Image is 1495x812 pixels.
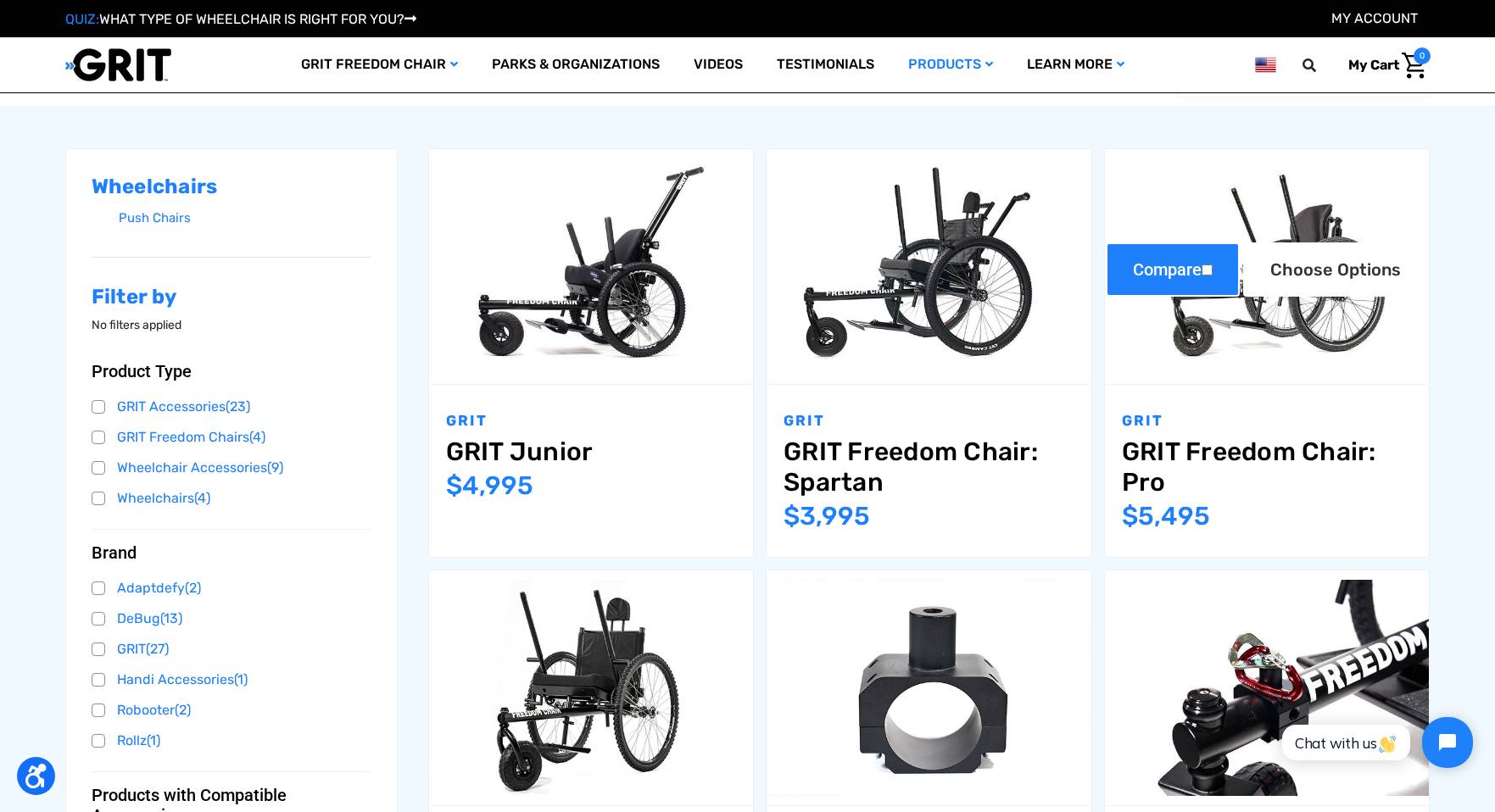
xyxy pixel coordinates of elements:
[1105,580,1430,796] img: Utility Clamp - Rope Mount
[92,175,371,199] h2: Wheelchairs
[1348,57,1399,73] span: My Cart
[92,455,371,481] a: Wheelchair Accessories(9)
[267,459,283,476] span: (9)
[1106,242,1240,297] label: Compare
[92,361,371,381] button: Product Type
[175,702,191,718] span: (2)
[446,410,737,432] p: GRIT
[1263,703,1487,782] iframe: Tidio Chat
[160,610,182,626] span: (13)
[65,11,99,27] span: QUIZ:
[1402,53,1426,79] img: Cart
[429,580,754,796] img: GRIT Freedom Chair: 3.0
[185,580,201,596] span: (2)
[92,361,192,381] span: Product Type
[92,316,371,334] p: No filters applied
[1414,47,1431,64] span: 0
[92,394,371,420] a: GRIT Accessories(23)
[1202,264,1213,275] input: Compare
[92,576,371,601] a: Adaptdefy(2)
[784,437,1074,498] a: GRIT Freedom Chair: Spartan,$3,995.00
[92,698,371,723] a: Robooter(2)
[1122,437,1413,498] a: GRIT Freedom Chair: Pro,$5,495.00
[1331,10,1418,26] a: Account
[767,159,1091,375] img: GRIT Freedom Chair: Spartan
[92,285,371,309] h2: Filter by
[92,486,371,511] a: Wheelchairs(4)
[146,641,169,657] span: (27)
[767,580,1091,796] img: Utility Clamp - Bare
[1310,47,1336,83] input: Search
[784,410,1074,432] p: GRIT
[429,570,754,805] a: GRIT Freedom Chair: 3.0,$2,995.00
[92,606,371,631] a: DeBug(13)
[429,149,754,384] a: GRIT Junior,$4,995.00
[226,398,250,414] span: (23)
[446,470,533,501] span: $4,995
[92,667,371,692] a: Handi Accessories(1)
[1010,37,1141,92] a: Learn More
[891,37,1010,92] a: Products
[249,429,265,445] span: (4)
[65,11,416,27] a: QUIZ:WHAT TYPE OF WHEELCHAIR IS RIGHT FOR YOU?
[1336,47,1431,83] a: Cart with 0 items
[760,37,891,92] a: Testimonials
[284,37,475,92] a: GRIT Freedom Chair
[1105,159,1430,375] img: GRIT Freedom Chair Pro: the Pro model shown including contoured Invacare Matrx seatback, Spinergy...
[1243,242,1428,297] a: Choose Options
[429,159,754,375] img: GRIT Junior: GRIT Freedom Chair all terrain wheelchair engineered specifically for kids
[475,37,677,92] a: Parks & Organizations
[784,501,870,531] span: $3,995
[119,206,371,231] a: Push Chairs
[92,542,371,563] button: Brand
[147,732,160,748] span: (1)
[1105,149,1430,384] a: GRIT Freedom Chair: Pro,$5,495.00
[1122,501,1210,531] span: $5,495
[767,570,1091,805] a: Utility Clamp - Bare,$299.00
[92,542,137,563] span: Brand
[234,671,248,687] span: (1)
[92,425,371,450] a: GRIT Freedom Chairs(4)
[1122,410,1413,432] p: GRIT
[1105,570,1430,805] a: Utility Clamp - Rope Mount,$349.00
[677,37,760,92] a: Videos
[1255,54,1275,75] img: us.png
[65,47,171,82] img: GRIT All-Terrain Wheelchair and Mobility Equipment
[92,637,371,662] a: GRIT(27)
[767,149,1091,384] a: GRIT Freedom Chair: Spartan,$3,995.00
[92,728,371,754] a: Rollz(1)
[446,437,737,467] a: GRIT Junior,$4,995.00
[194,490,210,506] span: (4)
